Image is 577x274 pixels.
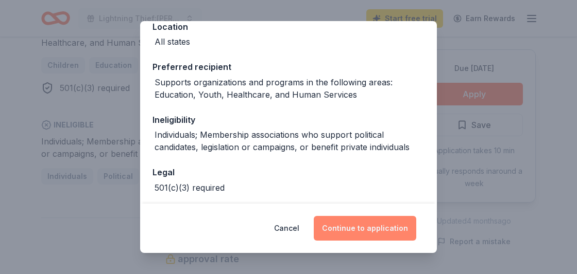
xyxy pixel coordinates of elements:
[314,216,416,241] button: Continue to application
[155,35,190,48] div: All states
[274,216,299,241] button: Cancel
[152,113,425,126] div: Ineligibility
[155,129,425,153] div: Individuals; Membership associations who support political candidates, legislation or campaigns, ...
[155,181,225,194] div: 501(c)(3) required
[155,76,425,101] div: Supports organizations and programs in the following areas: Education, Youth, Healthcare, and Hum...
[152,20,425,33] div: Location
[152,60,425,74] div: Preferred recipient
[152,166,425,179] div: Legal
